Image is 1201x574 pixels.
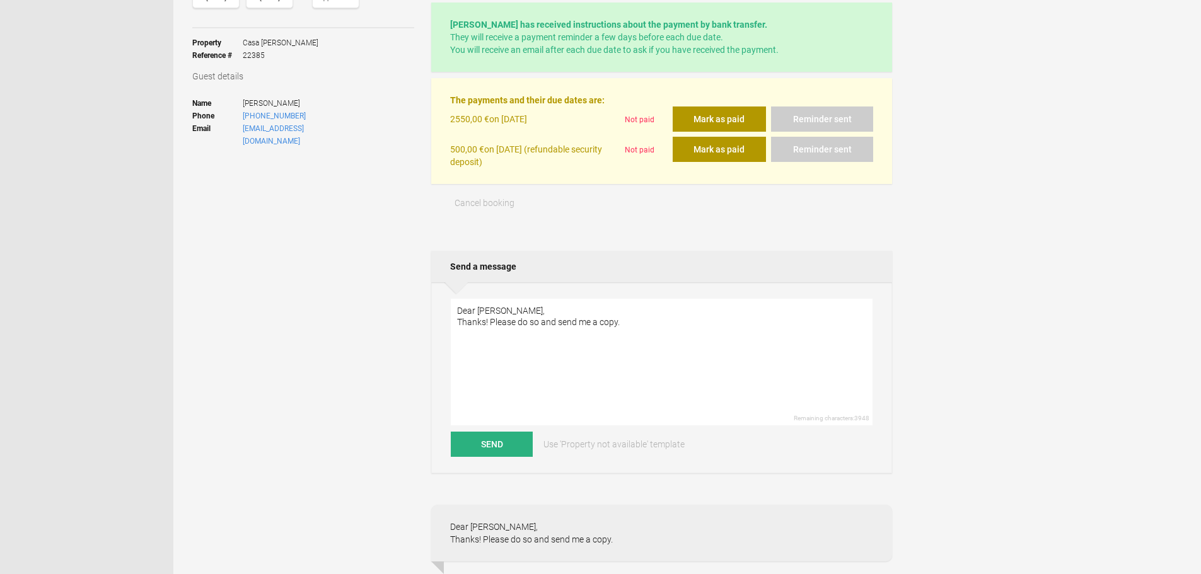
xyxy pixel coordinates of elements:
strong: Phone [192,110,243,122]
div: Not paid [620,137,673,168]
strong: Property [192,37,243,49]
h3: Guest details [192,70,414,83]
flynt-currency: 2550,00 € [450,114,489,124]
strong: Name [192,97,243,110]
div: on [DATE] [450,106,619,137]
span: [PERSON_NAME] [243,97,359,110]
h2: Send a message [431,251,892,282]
p: They will receive a payment reminder a few days before each due date. You will receive an email a... [450,18,873,56]
button: Reminder sent [771,137,873,162]
strong: The payments and their due dates are: [450,95,605,105]
button: Reminder sent [771,106,873,132]
div: on [DATE] (refundable security deposit) [450,137,619,168]
span: Casa [PERSON_NAME] [243,37,318,49]
button: Send [451,432,533,457]
button: Cancel booking [431,190,538,215]
span: 22385 [243,49,318,62]
a: [EMAIL_ADDRESS][DOMAIN_NAME] [243,124,304,146]
div: Dear [PERSON_NAME], Thanks! Please do so and send me a copy. [431,505,892,561]
a: Use 'Property not available' template [535,432,693,457]
button: Mark as paid [673,137,766,162]
strong: [PERSON_NAME] has received instructions about the payment by bank transfer. [450,20,767,30]
strong: Email [192,122,243,147]
flynt-currency: 500,00 € [450,144,484,154]
a: [PHONE_NUMBER] [243,112,306,120]
strong: Reference # [192,49,243,62]
div: Not paid [620,106,673,137]
span: Cancel booking [455,198,514,208]
button: Mark as paid [673,106,766,132]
